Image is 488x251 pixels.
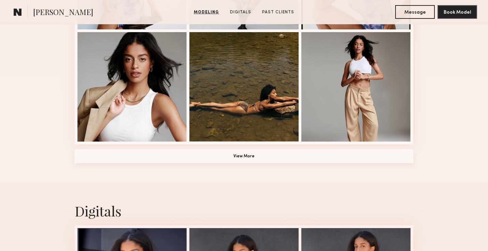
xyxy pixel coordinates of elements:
a: Book Model [437,9,477,15]
a: Digitals [227,9,254,15]
span: [PERSON_NAME] [33,7,93,19]
div: Digitals [75,202,413,220]
button: Book Model [437,5,477,19]
button: View More [75,149,413,163]
a: Past Clients [259,9,297,15]
a: Modeling [191,9,222,15]
button: Message [395,5,435,19]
